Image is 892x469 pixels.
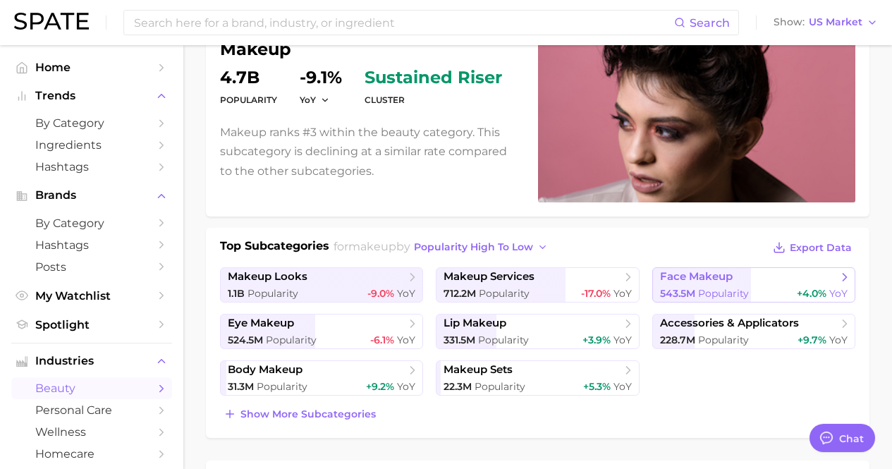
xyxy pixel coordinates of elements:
[11,443,172,465] a: homecare
[228,317,294,330] span: eye makeup
[367,287,394,300] span: -9.0%
[829,287,848,300] span: YoY
[133,11,674,35] input: Search here for a brand, industry, or ingredient
[690,16,730,30] span: Search
[11,314,172,336] a: Spotlight
[348,240,396,253] span: makeup
[266,334,317,346] span: Popularity
[35,403,148,417] span: personal care
[11,185,172,206] button: Brands
[410,238,552,257] button: popularity high to low
[220,238,329,259] h1: Top Subcategories
[228,380,254,393] span: 31.3m
[660,287,695,300] span: 543.5m
[35,289,148,303] span: My Watchlist
[11,56,172,78] a: Home
[334,240,552,253] span: for by
[365,92,502,109] dt: cluster
[11,351,172,372] button: Industries
[11,399,172,421] a: personal care
[774,18,805,26] span: Show
[11,421,172,443] a: wellness
[35,217,148,230] span: by Category
[478,334,529,346] span: Popularity
[444,270,534,284] span: makeup services
[35,425,148,439] span: wellness
[581,287,611,300] span: -17.0%
[220,404,379,424] button: Show more subcategories
[220,123,521,181] p: Makeup ranks #3 within the beauty category. This subcategory is declining at a similar rate compa...
[35,90,148,102] span: Trends
[35,116,148,130] span: by Category
[660,270,733,284] span: face makeup
[11,234,172,256] a: Hashtags
[228,334,263,346] span: 524.5m
[582,334,611,346] span: +3.9%
[220,41,521,58] h1: makeup
[583,380,611,393] span: +5.3%
[35,238,148,252] span: Hashtags
[35,189,148,202] span: Brands
[257,380,307,393] span: Popularity
[397,287,415,300] span: YoY
[228,363,303,377] span: body makeup
[228,270,307,284] span: makeup looks
[798,334,826,346] span: +9.7%
[220,92,277,109] dt: Popularity
[11,212,172,234] a: by Category
[613,334,632,346] span: YoY
[770,13,881,32] button: ShowUS Market
[809,18,862,26] span: US Market
[829,334,848,346] span: YoY
[11,112,172,134] a: by Category
[35,382,148,395] span: beauty
[11,285,172,307] a: My Watchlist
[35,355,148,367] span: Industries
[652,314,855,349] a: accessories & applicators228.7m Popularity+9.7% YoY
[436,314,639,349] a: lip makeup331.5m Popularity+3.9% YoY
[220,314,423,349] a: eye makeup524.5m Popularity-6.1% YoY
[444,334,475,346] span: 331.5m
[220,69,277,86] dd: 4.7b
[228,287,245,300] span: 1.1b
[698,287,749,300] span: Popularity
[479,287,530,300] span: Popularity
[444,363,513,377] span: makeup sets
[436,360,639,396] a: makeup sets22.3m Popularity+5.3% YoY
[248,287,298,300] span: Popularity
[35,318,148,331] span: Spotlight
[660,317,799,330] span: accessories & applicators
[769,238,855,257] button: Export Data
[365,69,502,86] span: sustained riser
[300,94,330,106] button: YoY
[397,334,415,346] span: YoY
[35,160,148,173] span: Hashtags
[220,267,423,303] a: makeup looks1.1b Popularity-9.0% YoY
[444,317,506,330] span: lip makeup
[366,380,394,393] span: +9.2%
[35,61,148,74] span: Home
[240,408,376,420] span: Show more subcategories
[613,287,632,300] span: YoY
[300,94,316,106] span: YoY
[698,334,749,346] span: Popularity
[35,138,148,152] span: Ingredients
[790,242,852,254] span: Export Data
[370,334,394,346] span: -6.1%
[35,260,148,274] span: Posts
[35,447,148,461] span: homecare
[613,380,632,393] span: YoY
[11,377,172,399] a: beauty
[444,287,476,300] span: 712.2m
[436,267,639,303] a: makeup services712.2m Popularity-17.0% YoY
[652,267,855,303] a: face makeup543.5m Popularity+4.0% YoY
[11,256,172,278] a: Posts
[414,241,533,253] span: popularity high to low
[475,380,525,393] span: Popularity
[444,380,472,393] span: 22.3m
[300,69,342,86] dd: -9.1%
[11,134,172,156] a: Ingredients
[11,85,172,106] button: Trends
[11,156,172,178] a: Hashtags
[797,287,826,300] span: +4.0%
